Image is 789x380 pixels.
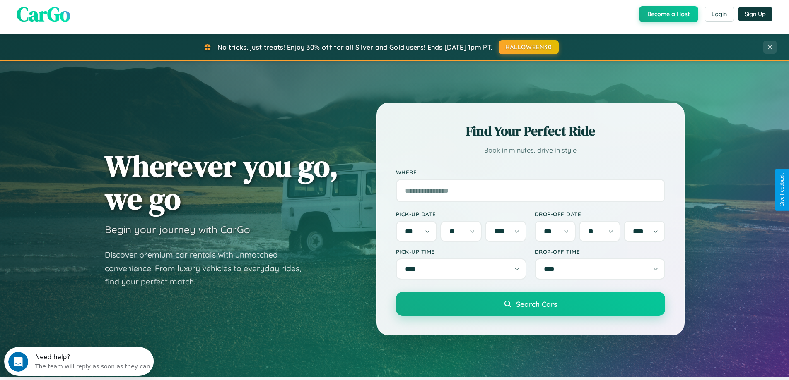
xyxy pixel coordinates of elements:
[105,223,250,236] h3: Begin your journey with CarGo
[516,299,557,308] span: Search Cars
[705,7,734,22] button: Login
[3,3,154,26] div: Open Intercom Messenger
[396,144,665,156] p: Book in minutes, drive in style
[396,122,665,140] h2: Find Your Perfect Ride
[738,7,772,21] button: Sign Up
[535,210,665,217] label: Drop-off Date
[396,292,665,316] button: Search Cars
[396,169,665,176] label: Where
[8,352,28,372] iframe: Intercom live chat
[535,248,665,255] label: Drop-off Time
[17,0,70,28] span: CarGo
[105,150,338,215] h1: Wherever you go, we go
[396,210,526,217] label: Pick-up Date
[31,7,146,14] div: Need help?
[105,248,312,289] p: Discover premium car rentals with unmatched convenience. From luxury vehicles to everyday rides, ...
[499,40,559,54] button: HALLOWEEN30
[217,43,492,51] span: No tricks, just treats! Enjoy 30% off for all Silver and Gold users! Ends [DATE] 1pm PT.
[639,6,698,22] button: Become a Host
[779,173,785,207] div: Give Feedback
[4,347,154,376] iframe: Intercom live chat discovery launcher
[396,248,526,255] label: Pick-up Time
[31,14,146,22] div: The team will reply as soon as they can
